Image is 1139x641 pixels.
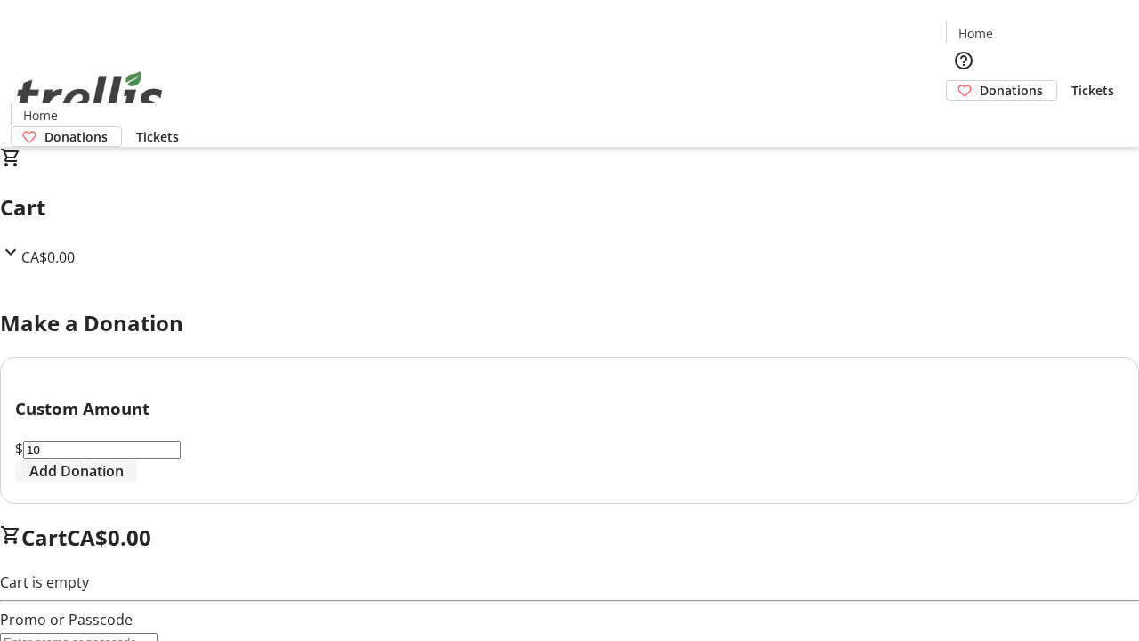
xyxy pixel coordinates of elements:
span: Home [958,24,993,43]
a: Donations [946,80,1057,101]
a: Tickets [1057,81,1128,100]
span: Tickets [136,127,179,146]
span: CA$0.00 [21,247,75,267]
h3: Custom Amount [15,396,1124,421]
span: Donations [980,81,1043,100]
button: Cart [946,101,981,136]
button: Help [946,43,981,78]
button: Add Donation [15,460,138,482]
a: Home [12,106,69,125]
img: Orient E2E Organization anWVwFg3SF's Logo [11,52,169,141]
input: Donation Amount [23,441,181,459]
span: Tickets [1071,81,1114,100]
span: CA$0.00 [67,523,151,552]
span: Donations [44,127,108,146]
span: Add Donation [29,460,124,482]
span: $ [15,439,23,458]
a: Tickets [122,127,193,146]
a: Donations [11,126,122,147]
a: Home [947,24,1004,43]
span: Home [23,106,58,125]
